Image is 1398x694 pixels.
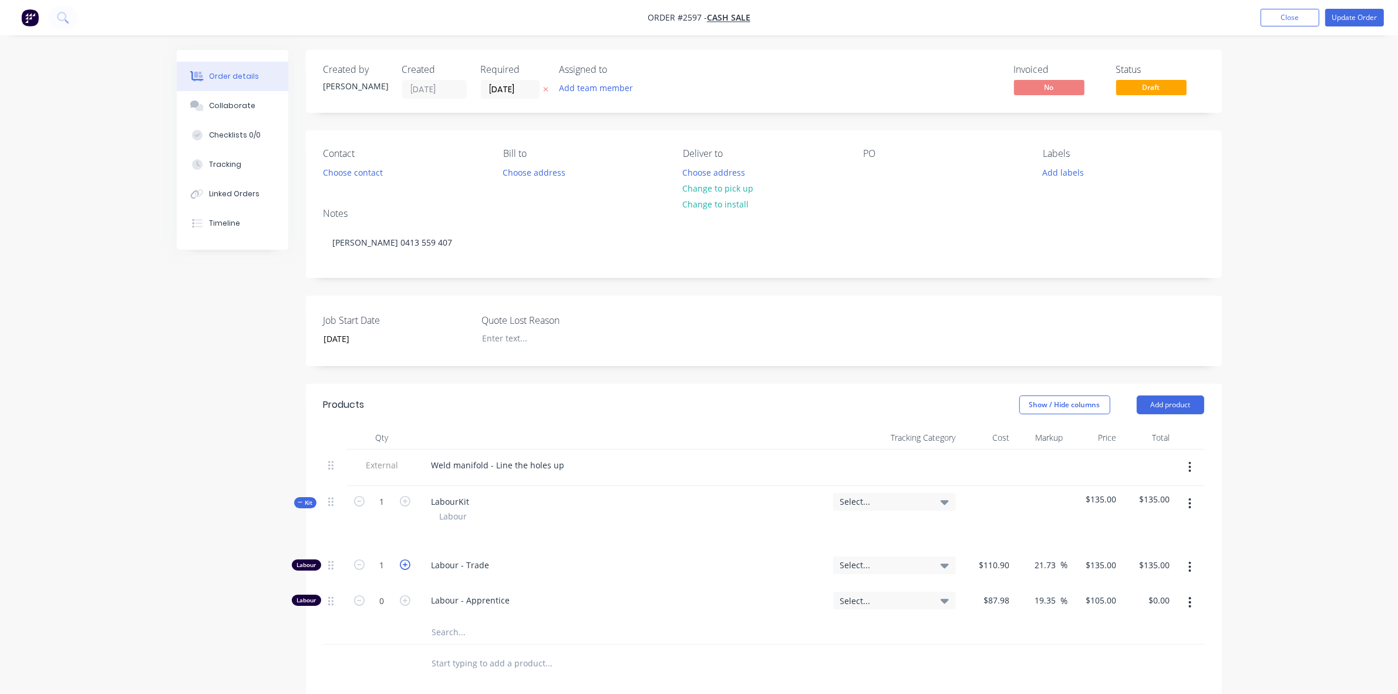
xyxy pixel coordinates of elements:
button: Change to install [676,196,755,212]
div: Invoiced [1014,64,1102,75]
span: % [1060,594,1067,608]
div: Collaborate [209,100,255,111]
div: Labour [292,559,321,571]
div: Kit [294,497,316,508]
span: No [1014,80,1084,95]
button: Close [1261,9,1319,26]
button: Add product [1137,395,1204,414]
img: Factory [21,9,39,26]
div: Total [1121,426,1174,450]
span: Select... [840,495,929,508]
span: Labour - Trade [432,559,824,571]
div: Notes [324,208,1204,219]
button: Choose address [676,164,752,180]
button: Add labels [1036,164,1090,180]
div: Timeline [209,218,240,229]
div: Markup [1014,426,1067,450]
div: Labour [292,595,321,606]
div: LabourKit [422,493,479,510]
button: Collaborate [177,91,288,120]
button: Change to pick up [676,180,760,196]
span: External [352,459,413,471]
label: Job Start Date [324,313,470,327]
span: Labour [440,510,467,522]
input: Search... [432,621,666,644]
div: Created [402,64,467,75]
button: Add team member [553,80,639,96]
button: Choose contact [316,164,389,180]
div: Tracking Category [828,426,961,450]
div: PO [863,148,1024,159]
button: Update Order [1325,9,1384,26]
div: Labels [1043,148,1204,159]
button: Choose address [497,164,572,180]
button: Order details [177,62,288,91]
div: Price [1067,426,1121,450]
button: Tracking [177,150,288,179]
button: Timeline [177,209,288,238]
div: Linked Orders [209,189,260,199]
span: % [1060,558,1067,572]
a: Cash Sale [707,12,750,24]
span: Order #2597 - [648,12,707,24]
div: Contact [324,148,484,159]
span: Draft [1116,80,1187,95]
button: Show / Hide columns [1019,395,1110,414]
div: Products [324,398,365,412]
span: $135.00 [1072,493,1116,505]
span: Select... [840,595,929,607]
div: [PERSON_NAME] [324,80,388,92]
span: Select... [840,559,929,571]
button: Add team member [560,80,639,96]
div: Qty [347,426,417,450]
div: Bill to [503,148,664,159]
div: [PERSON_NAME] 0413 559 407 [324,224,1204,260]
input: Enter date [315,330,461,348]
div: Status [1116,64,1204,75]
span: Labour - Apprentice [432,594,824,606]
div: Deliver to [683,148,844,159]
button: Checklists 0/0 [177,120,288,150]
input: Start typing to add a product... [432,652,666,675]
div: Cost [961,426,1014,450]
div: Required [481,64,545,75]
div: Tracking [209,159,241,170]
div: Created by [324,64,388,75]
span: $135.00 [1126,493,1170,505]
div: Assigned to [560,64,677,75]
button: Linked Orders [177,179,288,209]
div: Order details [209,71,259,82]
div: Checklists 0/0 [209,130,261,140]
label: Quote Lost Reason [481,313,628,327]
span: Kit [298,498,313,507]
div: Weld manifold - Line the holes up [422,457,574,474]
